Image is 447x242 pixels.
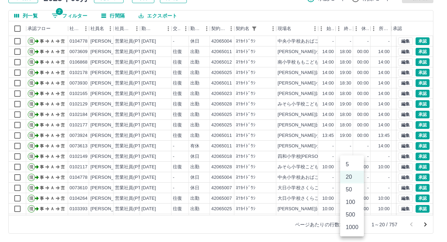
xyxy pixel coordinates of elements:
[340,196,364,208] li: 100
[340,221,364,234] li: 1000
[340,158,364,171] li: 5
[340,208,364,221] li: 500
[340,183,364,196] li: 50
[340,171,364,183] li: 20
